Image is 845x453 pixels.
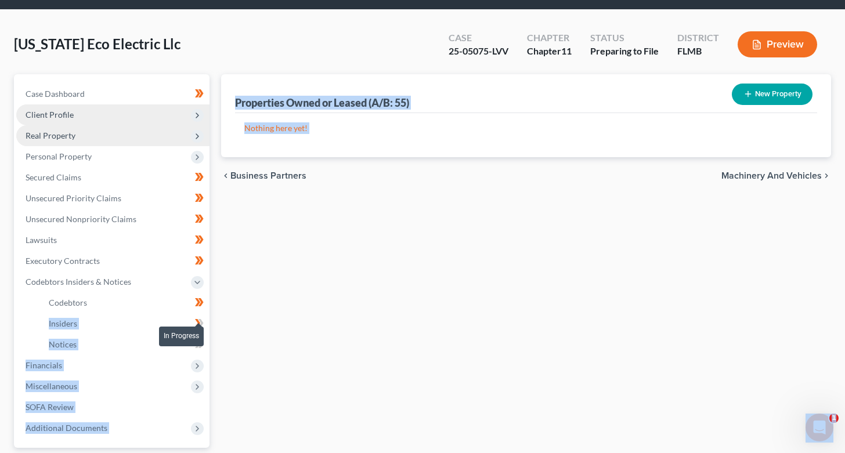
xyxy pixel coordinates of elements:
span: Codebtors [49,298,87,307]
a: Lawsuits [16,230,210,251]
a: Codebtors [39,292,210,313]
span: Client Profile [26,110,74,119]
a: Case Dashboard [16,84,210,104]
button: Machinery and Vehicles chevron_right [721,171,831,180]
span: 1 [829,414,839,423]
div: FLMB [677,45,719,58]
span: [US_STATE] Eco Electric Llc [14,35,180,52]
a: Secured Claims [16,167,210,188]
button: Preview [738,31,817,57]
a: Unsecured Nonpriority Claims [16,209,210,230]
a: Executory Contracts [16,251,210,271]
iframe: Intercom live chat [806,414,833,441]
button: New Property [732,84,813,105]
span: Unsecured Priority Claims [26,193,121,203]
a: Insiders [39,313,210,334]
div: Status [590,31,659,45]
div: Properties Owned or Leased (A/B: 55) [235,96,409,110]
a: SOFA Review [16,397,210,418]
i: chevron_left [221,171,230,180]
div: 25-05075-LVV [449,45,508,58]
div: Case [449,31,508,45]
span: Miscellaneous [26,381,77,391]
span: Business Partners [230,171,306,180]
a: Notices [39,334,210,355]
span: 11 [561,45,572,56]
span: Codebtors Insiders & Notices [26,277,131,287]
span: Secured Claims [26,172,81,182]
span: Executory Contracts [26,256,100,266]
div: District [677,31,719,45]
span: Real Property [26,131,75,140]
div: In Progress [159,327,204,346]
span: Additional Documents [26,423,107,433]
span: Lawsuits [26,235,57,245]
p: Nothing here yet! [244,122,808,134]
div: Chapter [527,45,572,58]
div: Chapter [527,31,572,45]
span: Machinery and Vehicles [721,171,822,180]
span: Notices [49,339,77,349]
a: Unsecured Priority Claims [16,188,210,209]
div: Preparing to File [590,45,659,58]
button: chevron_left Business Partners [221,171,306,180]
span: Financials [26,360,62,370]
span: Insiders [49,318,77,328]
i: chevron_right [822,171,831,180]
span: Case Dashboard [26,89,85,99]
span: Unsecured Nonpriority Claims [26,214,136,224]
span: SOFA Review [26,402,74,412]
span: Personal Property [26,151,92,161]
